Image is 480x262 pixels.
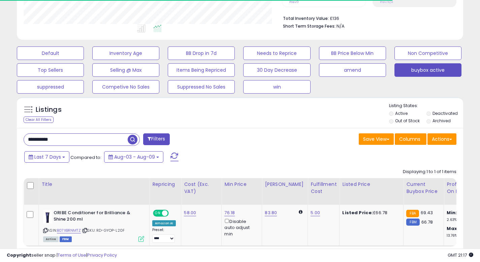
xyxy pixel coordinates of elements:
[104,151,163,163] button: Aug-03 - Aug-09
[43,210,52,223] img: 31P6eSbsC2L._SL40_.jpg
[184,209,196,216] a: 58.00
[224,218,257,237] div: Disable auto adjust min
[152,228,176,243] div: Preset:
[311,181,337,195] div: Fulfillment Cost
[243,80,310,94] button: win
[394,63,461,77] button: buybox active
[58,252,86,258] a: Terms of Use
[57,228,81,233] a: B07XBRNMTZ
[224,209,235,216] a: 76.18
[36,105,62,114] h5: Listings
[152,181,178,188] div: Repricing
[243,63,310,77] button: 30 Day Decrease
[319,63,386,77] button: amend
[265,181,305,188] div: [PERSON_NAME]
[17,80,84,94] button: suppressed
[92,46,159,60] button: Inventory Age
[70,154,101,161] span: Compared to:
[311,209,320,216] a: 5.00
[243,46,310,60] button: Needs to Reprice
[342,181,401,188] div: Listed Price
[447,209,457,216] b: Min:
[395,118,420,124] label: Out of Stock
[34,154,61,160] span: Last 7 Days
[359,133,394,145] button: Save View
[168,63,235,77] button: Items Being Repriced
[389,103,463,109] p: Listing States:
[399,136,420,142] span: Columns
[283,23,335,29] b: Short Term Storage Fees:
[143,133,169,145] button: Filters
[265,209,277,216] a: 83.80
[152,220,176,226] div: Amazon AI
[342,209,373,216] b: Listed Price:
[406,181,441,195] div: Current Buybox Price
[17,46,84,60] button: Default
[299,210,302,214] i: Calculated using Dynamic Max Price.
[87,252,117,258] a: Privacy Policy
[447,225,458,232] b: Max:
[448,252,473,258] span: 2025-08-17 21:17 GMT
[403,169,456,175] div: Displaying 1 to 1 of 1 items
[43,210,144,241] div: ASIN:
[433,118,451,124] label: Archived
[54,210,135,224] b: ORIBE Conditioner for Brilliance & Shine 200 ml
[168,210,179,216] span: OFF
[41,181,147,188] div: Title
[337,23,345,29] span: N/A
[224,181,259,188] div: Min Price
[7,252,31,258] strong: Copyright
[82,228,125,233] span: | SKU: RD-GYOP-L20F
[395,110,408,116] label: Active
[7,252,117,259] div: seller snap | |
[394,46,461,60] button: Non Competitive
[184,181,219,195] div: Cost (Exc. VAT)
[168,80,235,94] button: Suppressed No Sales
[168,46,235,60] button: BB Drop in 7d
[92,63,159,77] button: Selling @ Max
[24,151,69,163] button: Last 7 Days
[114,154,155,160] span: Aug-03 - Aug-09
[342,210,398,216] div: £66.78
[283,14,451,22] li: £136
[154,210,162,216] span: ON
[92,80,159,94] button: Competive No Sales
[421,209,433,216] span: 69.43
[43,236,59,242] span: All listings currently available for purchase on Amazon
[406,219,419,226] small: FBM
[395,133,426,145] button: Columns
[60,236,72,242] span: FBM
[319,46,386,60] button: BB Price Below Min
[421,219,433,225] span: 66.78
[433,110,458,116] label: Deactivated
[24,117,54,123] div: Clear All Filters
[427,133,456,145] button: Actions
[17,63,84,77] button: Top Sellers
[283,15,329,21] b: Total Inventory Value:
[406,210,419,217] small: FBA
